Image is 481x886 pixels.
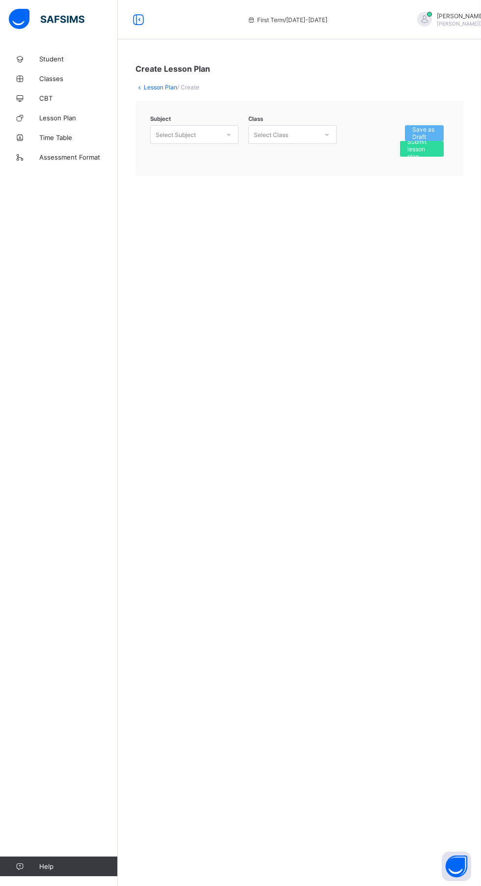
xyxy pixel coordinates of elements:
span: session/term information [247,16,327,24]
span: Help [39,862,117,870]
a: Lesson Plan [144,83,177,91]
span: Subject [150,115,171,122]
div: Select Class [254,125,288,144]
button: Open asap [442,852,471,881]
img: safsims [9,9,84,29]
span: Create Lesson Plan [135,64,210,74]
span: Student [39,55,118,63]
span: / Create [177,83,199,91]
span: Class [248,115,263,122]
span: Save as Draft [412,126,436,140]
span: Classes [39,75,118,83]
span: Submit lesson plan [407,138,436,160]
span: Time Table [39,134,118,141]
span: Assessment Format [39,153,118,161]
div: Select Subject [156,125,196,144]
span: CBT [39,94,118,102]
span: Lesson Plan [39,114,118,122]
